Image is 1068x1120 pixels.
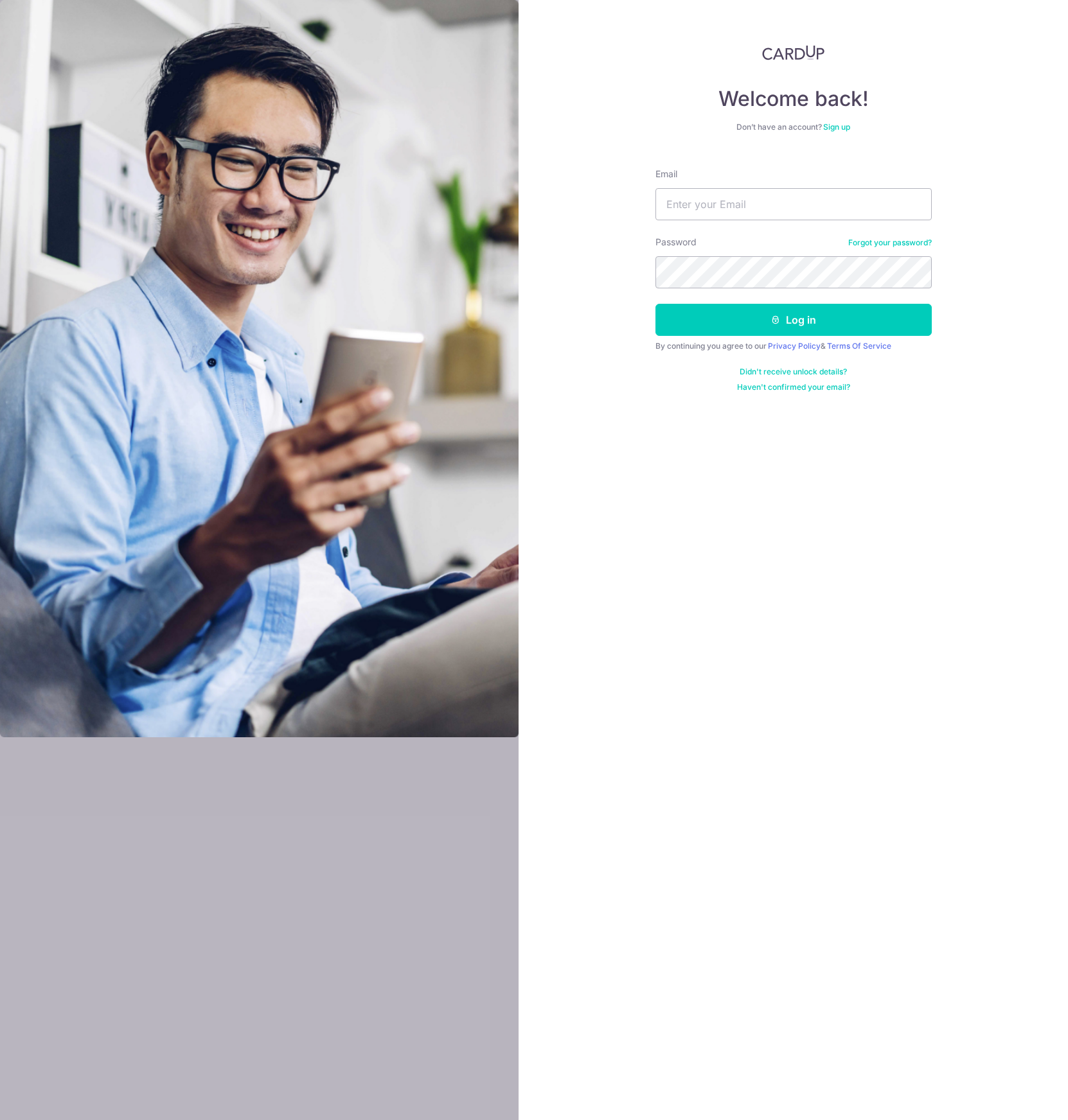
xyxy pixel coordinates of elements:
label: Email [655,168,677,180]
a: Terms Of Service [827,341,891,351]
a: Sign up [823,122,850,132]
div: Don’t have an account? [655,122,932,132]
div: By continuing you agree to our & [655,341,932,351]
label: Password [655,236,697,249]
img: CardUp Logo [762,45,825,60]
a: Forgot your password? [848,238,932,248]
button: Log in [655,304,932,336]
h4: Welcome back! [655,86,932,112]
input: Enter your Email [655,188,932,220]
a: Haven't confirmed your email? [737,382,850,392]
a: Didn't receive unlock details? [740,367,847,377]
a: Privacy Policy [768,341,821,351]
